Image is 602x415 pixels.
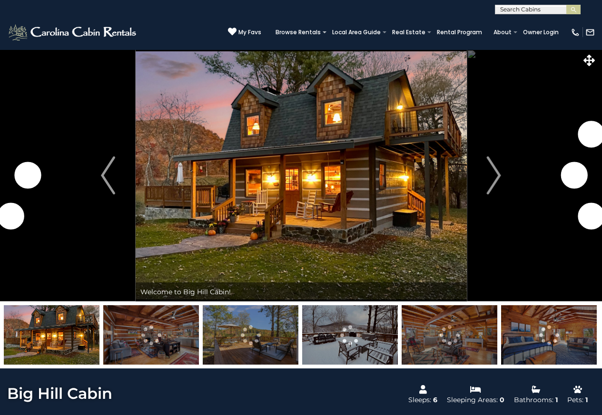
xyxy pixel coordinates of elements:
a: Owner Login [518,26,563,39]
img: phone-regular-white.png [571,28,580,37]
img: 165866476 [302,305,398,365]
img: 163280491 [402,305,497,365]
img: mail-regular-white.png [585,28,595,37]
img: 163280479 [203,305,298,365]
div: Welcome to Big Hill Cabin! [136,282,467,301]
a: Local Area Guide [327,26,385,39]
img: White-1-2.png [7,23,139,42]
a: Rental Program [432,26,487,39]
a: About [489,26,516,39]
a: Browse Rentals [271,26,326,39]
span: My Favs [238,28,261,37]
img: arrow [487,156,501,194]
button: Previous [81,49,136,301]
a: Real Estate [387,26,430,39]
img: arrow [101,156,115,194]
img: 163280490 [103,305,199,365]
a: My Favs [228,27,261,37]
img: 163280488 [4,305,99,365]
img: 163280494 [501,305,597,365]
button: Next [466,49,521,301]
